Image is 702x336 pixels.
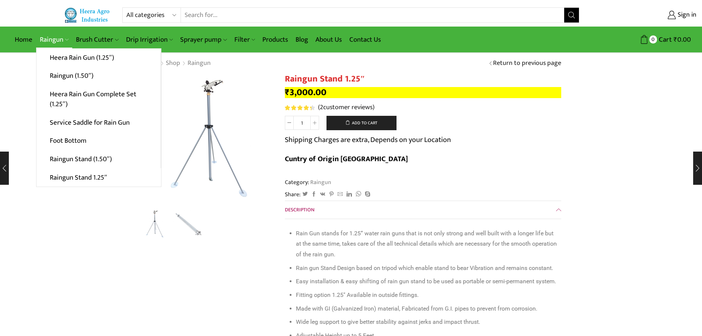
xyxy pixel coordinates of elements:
li: Rain gun Stand Design based on tripod which enable stand to bear Vibration and remains constant. [296,263,558,274]
a: Contact Us [346,31,385,48]
a: Drip Irrigation [122,31,177,48]
span: ₹ [674,34,677,45]
li: Rain Gun stands for 1.25” water rain guns that is not only strong and well built with a longer li... [296,228,558,260]
bdi: 0.00 [674,34,691,45]
div: 1 / 2 [141,74,274,207]
button: Search button [564,8,579,22]
a: Products [259,31,292,48]
a: Raingun Stand1 [139,209,170,240]
a: 0 Cart ₹0.00 [587,33,691,46]
a: Return to previous page [493,59,561,68]
a: Raingun Stand (1.50″) [36,150,161,169]
a: Sprayer pump [177,31,230,48]
span: Cart [657,35,672,45]
a: Filter [231,31,259,48]
a: Raingun (1.50″) [36,67,161,85]
a: Sign in [590,8,696,22]
a: (2customer reviews) [318,103,374,112]
a: Raingun-stand [173,210,204,241]
a: Raingun [187,59,211,68]
span: Description [285,205,314,214]
span: 0 [649,35,657,43]
button: Add to cart [326,116,397,131]
li: Easy installation & easy shifting of rain gun stand to be used as portable or semi-permanent system. [296,276,558,287]
li: Wide leg support to give better stability against jerks and impact thrust. [296,317,558,328]
a: About Us [312,31,346,48]
a: Service Saddle for Rain Gun [36,113,161,132]
nav: Breadcrumb [141,59,211,68]
a: Home [11,31,36,48]
a: Blog [292,31,312,48]
span: 2 [320,102,323,113]
a: Heera Rain Gun Complete Set (1.25″) [36,85,161,114]
a: Foot Bottom [36,132,161,150]
b: Cuntry of Origin [GEOGRAPHIC_DATA] [285,153,408,165]
a: Shop [165,59,181,68]
a: Description [285,201,561,219]
a: Raingun [36,31,72,48]
bdi: 3,000.00 [285,85,326,100]
span: Rated out of 5 based on customer ratings [285,105,312,110]
span: Category: [285,178,331,187]
span: Sign in [676,10,696,20]
a: Heera Rain Gun (1.25″) [36,49,161,67]
div: Rated 4.50 out of 5 [285,105,315,110]
p: Shipping Charges are extra, Depends on your Location [285,134,451,146]
input: Search for... [181,8,565,22]
a: Raingun [309,177,331,187]
span: Share: [285,190,301,199]
li: Made with GI (Galvanized Iron) material, Fabricated from G.I. pipes to prevent from corrosion. [296,304,558,314]
span: ₹ [285,85,290,100]
a: Brush Cutter [72,31,122,48]
li: 2 / 2 [173,210,204,240]
li: Fitting option 1.25″ Available in outside fittings. [296,290,558,301]
span: 2 [285,105,316,110]
input: Product quantity [294,116,310,130]
li: 1 / 2 [139,210,170,240]
h1: Raingun Stand 1.25″ [285,74,561,84]
a: Raingun Stand 1.25″ [36,168,161,187]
